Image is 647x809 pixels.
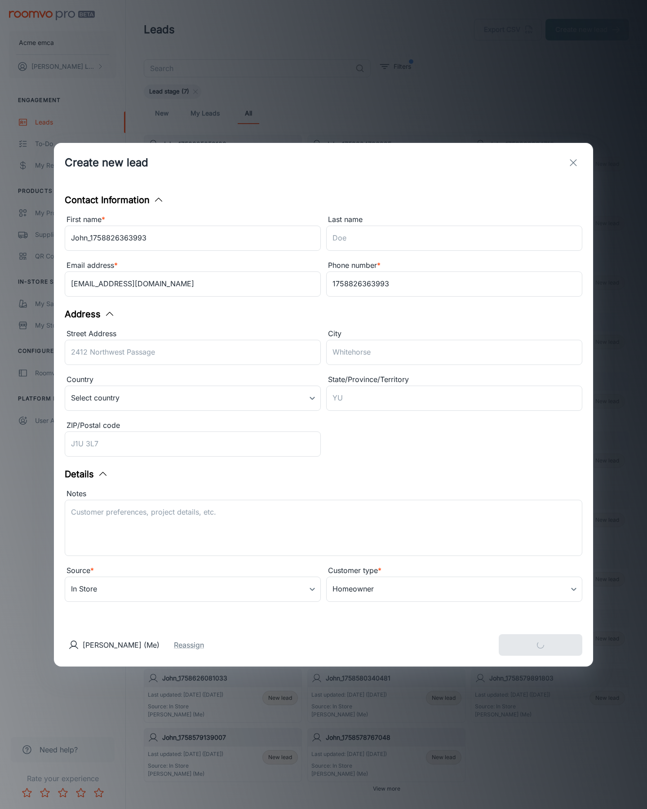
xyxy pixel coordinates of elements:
[65,577,321,602] div: In Store
[65,260,321,271] div: Email address
[65,431,321,457] input: J1U 3L7
[65,214,321,226] div: First name
[83,640,160,650] p: [PERSON_NAME] (Me)
[65,271,321,297] input: myname@example.com
[65,155,148,171] h1: Create new lead
[174,640,204,650] button: Reassign
[65,374,321,386] div: Country
[65,328,321,340] div: Street Address
[564,154,582,172] button: exit
[65,340,321,365] input: 2412 Northwest Passage
[65,488,582,500] div: Notes
[65,467,108,481] button: Details
[65,565,321,577] div: Source
[326,577,582,602] div: Homeowner
[65,420,321,431] div: ZIP/Postal code
[326,328,582,340] div: City
[65,307,115,321] button: Address
[326,565,582,577] div: Customer type
[326,260,582,271] div: Phone number
[326,374,582,386] div: State/Province/Territory
[65,226,321,251] input: John
[65,386,321,411] div: Select country
[326,226,582,251] input: Doe
[65,193,164,207] button: Contact Information
[326,271,582,297] input: +1 439-123-4567
[326,340,582,365] input: Whitehorse
[326,214,582,226] div: Last name
[326,386,582,411] input: YU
